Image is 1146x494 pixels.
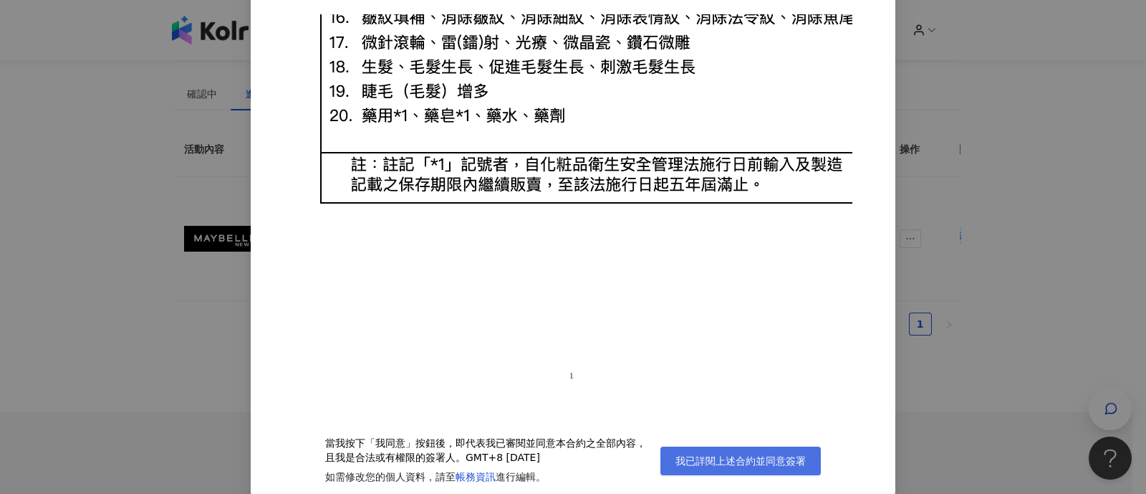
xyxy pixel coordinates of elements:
[660,447,821,475] button: 我已詳閱上述合約並同意簽署
[569,370,574,381] span: 1
[325,470,649,485] div: 如需修改您的個人資料，請至 進行編輯。
[325,437,649,465] div: 當我按下「我同意」按鈕後，即代表我已審閱並同意本合約之全部內容，且我是合法或有權限的簽署人。 GMT+8 [DATE]
[456,471,496,483] a: 帳務資訊
[675,455,806,467] span: 我已詳閱上述合約並同意簽署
